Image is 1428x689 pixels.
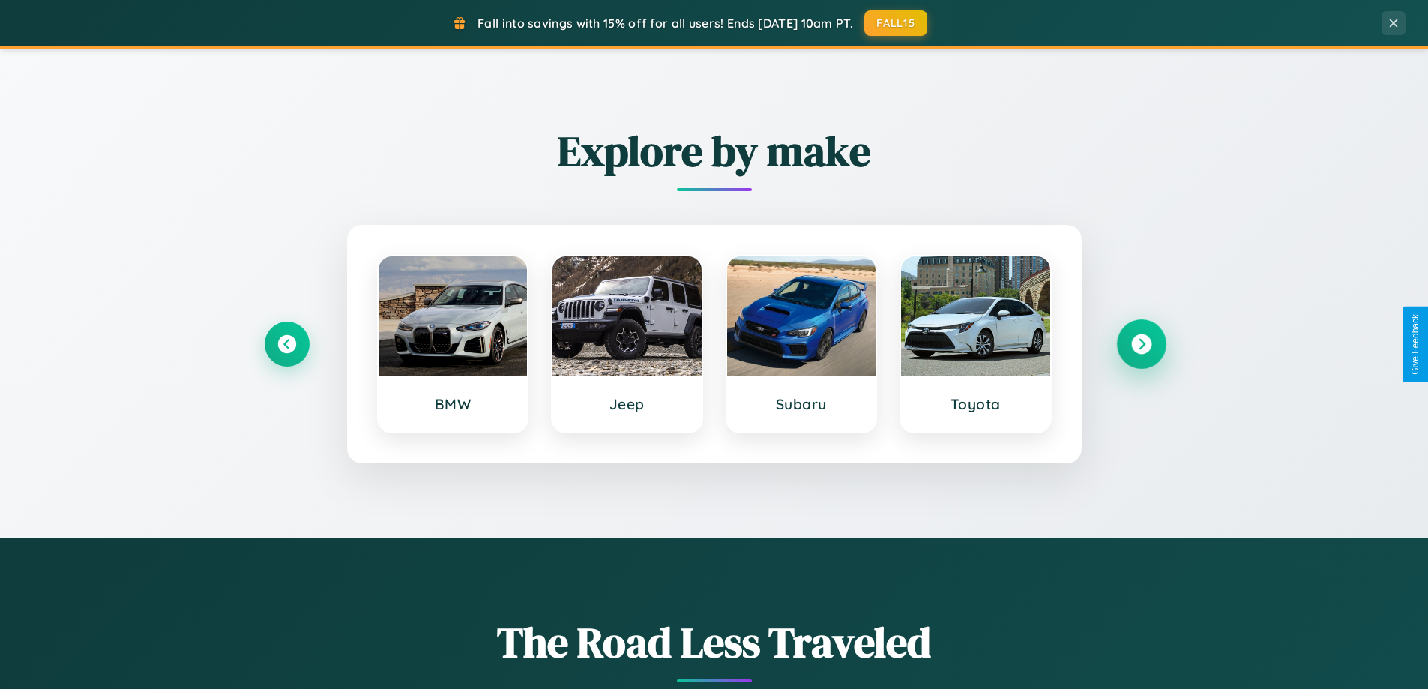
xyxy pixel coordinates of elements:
[742,395,861,413] h3: Subaru
[265,613,1164,671] h1: The Road Less Traveled
[567,395,687,413] h3: Jeep
[864,10,927,36] button: FALL15
[1410,314,1421,375] div: Give Feedback
[265,122,1164,180] h2: Explore by make
[477,16,853,31] span: Fall into savings with 15% off for all users! Ends [DATE] 10am PT.
[394,395,513,413] h3: BMW
[916,395,1035,413] h3: Toyota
